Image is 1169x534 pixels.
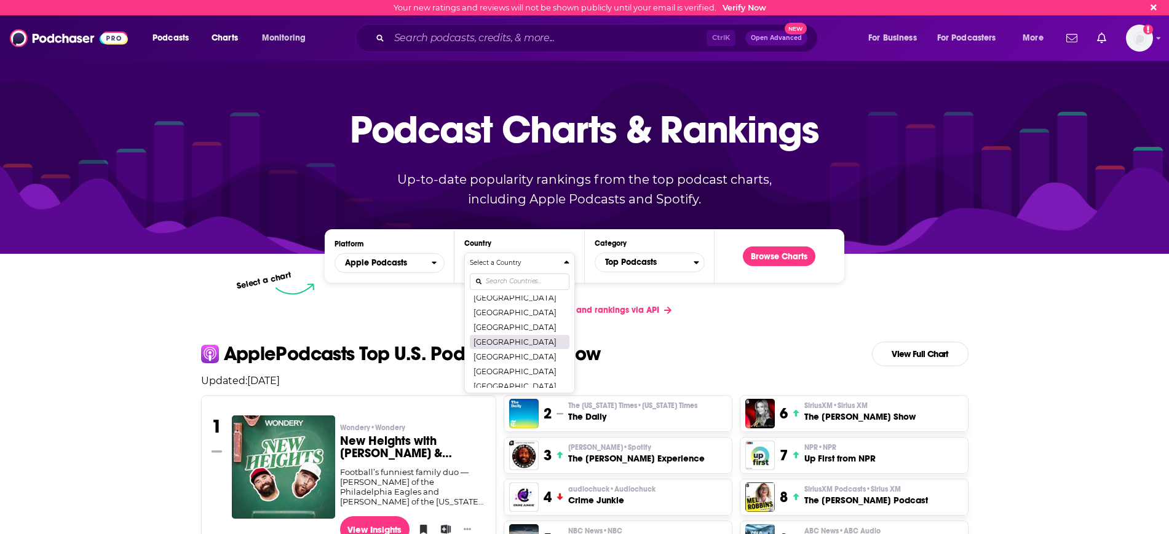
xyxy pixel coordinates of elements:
img: Crime Junkie [509,482,539,512]
input: Search podcasts, credits, & more... [389,28,707,48]
span: • Audiochuck [609,485,656,493]
input: Search Countries... [470,273,569,290]
img: The Joe Rogan Experience [509,441,539,470]
a: Verify Now [723,3,766,12]
h3: 4 [544,488,552,506]
h4: Select a Country [470,260,558,266]
span: Ctrl K [707,30,735,46]
img: The Mel Robbins Podcast [745,482,775,512]
button: Open AdvancedNew [745,31,807,45]
img: The Megyn Kelly Show [745,399,775,428]
span: • Sirius XM [866,485,901,493]
h3: The [PERSON_NAME] Show [804,410,916,423]
img: The Daily [509,399,539,428]
p: audiochuck • Audiochuck [568,484,656,494]
img: apple Icon [201,345,219,363]
button: Categories [595,253,705,272]
h3: 1 [212,415,222,438]
p: SiriusXM Podcasts • Sirius XM [804,484,928,494]
img: select arrow [275,283,314,295]
a: New Heights with Jason & Travis Kelce [232,415,335,518]
h3: 7 [780,446,788,465]
p: The New York Times • New York Times [568,401,697,410]
p: Select a chart [236,270,293,291]
span: audiochuck [568,484,656,494]
a: Show notifications dropdown [1092,28,1111,49]
a: SiriusXM Podcasts•Sirius XMThe [PERSON_NAME] Podcast [804,484,928,506]
h2: Platforms [335,253,445,273]
p: Apple Podcasts Top U.S. Podcasts Right Now [224,344,601,364]
span: • [US_STATE] Times [637,401,697,410]
button: open menu [929,28,1014,48]
a: audiochuck•AudiochuckCrime Junkie [568,484,656,506]
h3: The [PERSON_NAME] Podcast [804,494,928,506]
span: The [US_STATE] Times [568,401,697,410]
button: open menu [335,253,445,273]
button: [GEOGRAPHIC_DATA] [470,349,569,364]
button: Browse Charts [743,246,815,266]
span: • Wondery [370,423,405,432]
h3: Up First from NPR [804,452,876,465]
span: • Sirius XM [833,401,868,410]
span: Charts [212,29,238,47]
span: Apple Podcasts [345,259,407,267]
span: More [1023,29,1044,47]
span: For Business [868,29,917,47]
span: • NPR [818,443,836,452]
a: SiriusXM•Sirius XMThe [PERSON_NAME] Show [804,401,916,423]
span: For Podcasters [937,29,996,47]
span: New [785,23,807,34]
span: NPR [804,442,836,452]
span: Monitoring [262,29,306,47]
button: open menu [860,28,932,48]
span: • Spotify [623,443,651,452]
button: [GEOGRAPHIC_DATA] [470,305,569,320]
p: Up-to-date popularity rankings from the top podcast charts, including Apple Podcasts and Spotify. [373,170,796,209]
p: Podcast Charts & Rankings [350,89,819,169]
button: open menu [253,28,322,48]
button: open menu [144,28,205,48]
img: User Profile [1126,25,1153,52]
button: [GEOGRAPHIC_DATA] [470,364,569,379]
a: Wondery•WonderyNew Heights with [PERSON_NAME] & [PERSON_NAME] [340,423,486,467]
p: SiriusXM • Sirius XM [804,401,916,410]
span: Podcasts [153,29,189,47]
button: Show profile menu [1126,25,1153,52]
p: NPR • NPR [804,442,876,452]
a: The [US_STATE] Times•[US_STATE] TimesThe Daily [568,401,697,423]
button: [GEOGRAPHIC_DATA] [470,379,569,393]
h3: Crime Junkie [568,494,656,506]
a: View Full Chart [872,342,969,366]
h3: The Daily [568,410,697,423]
h3: 8 [780,488,788,506]
p: Wondery • Wondery [340,423,486,433]
a: Charts [204,28,245,48]
img: Podchaser - Follow, Share and Rate Podcasts [10,26,128,50]
a: Show notifications dropdown [1061,28,1082,49]
div: Football’s funniest family duo — [PERSON_NAME] of the Philadelphia Eagles and [PERSON_NAME] of th... [340,467,486,506]
a: NPR•NPRUp First from NPR [804,442,876,465]
a: Up First from NPR [745,441,775,470]
span: Wondery [340,423,405,433]
span: SiriusXM [804,401,868,410]
span: Top Podcasts [595,252,694,273]
button: [GEOGRAPHIC_DATA] [470,334,569,349]
p: Joe Rogan • Spotify [568,442,705,452]
a: Get podcast charts and rankings via API [488,295,681,325]
h3: The [PERSON_NAME] Experience [568,452,705,465]
div: Your new ratings and reviews will not be shown publicly until your email is verified. [394,3,766,12]
h3: 3 [544,446,552,465]
button: [GEOGRAPHIC_DATA] [470,320,569,334]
